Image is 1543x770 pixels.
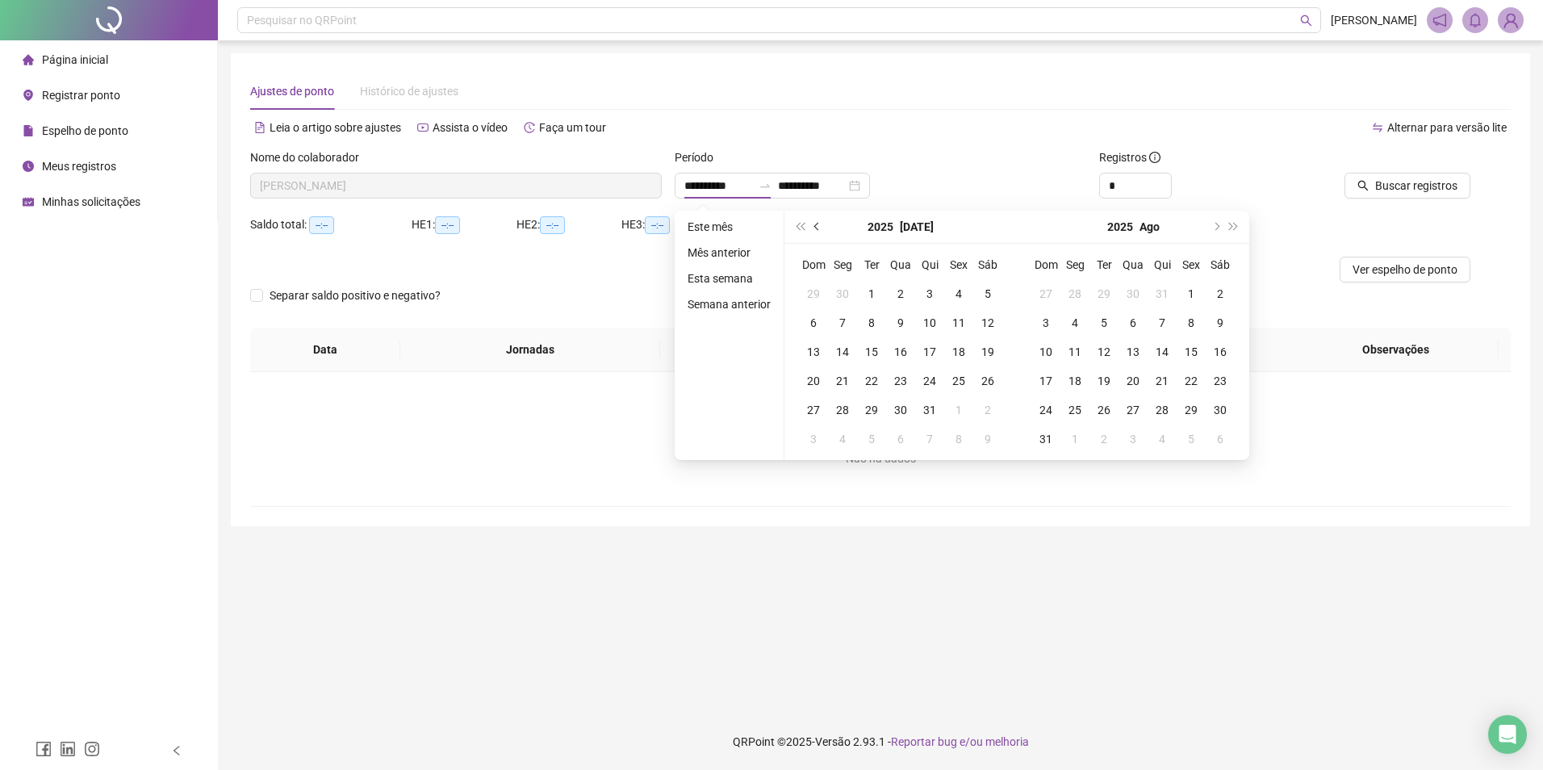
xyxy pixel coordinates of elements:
[1089,250,1119,279] th: Ter
[1357,180,1369,191] span: search
[978,371,997,391] div: 26
[915,395,944,425] td: 2025-07-31
[944,366,973,395] td: 2025-07-25
[1375,177,1457,195] span: Buscar registros
[920,429,939,449] div: 7
[920,371,939,391] div: 24
[828,366,857,395] td: 2025-07-21
[1094,342,1114,362] div: 12
[799,366,828,395] td: 2025-07-20
[978,400,997,420] div: 2
[1119,425,1148,454] td: 2025-09-03
[862,400,881,420] div: 29
[815,735,851,748] span: Versão
[1060,425,1089,454] td: 2025-09-01
[1353,261,1457,278] span: Ver espelho de ponto
[949,400,968,420] div: 1
[1152,371,1172,391] div: 21
[868,211,893,243] button: year panel
[1206,366,1235,395] td: 2025-08-23
[309,216,334,234] span: --:--
[1119,250,1148,279] th: Qua
[1331,11,1417,29] span: [PERSON_NAME]
[828,250,857,279] th: Seg
[833,400,852,420] div: 28
[920,342,939,362] div: 17
[1089,308,1119,337] td: 2025-08-05
[1211,429,1230,449] div: 6
[799,250,828,279] th: Dom
[828,395,857,425] td: 2025-07-28
[360,85,458,98] span: Histórico de ajustes
[949,284,968,303] div: 4
[1177,425,1206,454] td: 2025-09-05
[1148,337,1177,366] td: 2025-08-14
[799,425,828,454] td: 2025-08-03
[900,211,934,243] button: month panel
[1148,425,1177,454] td: 2025-09-04
[833,313,852,333] div: 7
[260,174,652,198] span: VICTOR ANDRADE SOUZA
[1036,284,1056,303] div: 27
[1152,284,1172,303] div: 31
[171,745,182,756] span: left
[1148,366,1177,395] td: 2025-08-21
[1344,173,1470,199] button: Buscar registros
[1206,308,1235,337] td: 2025-08-09
[1181,284,1201,303] div: 1
[42,89,120,102] span: Registrar ponto
[1119,337,1148,366] td: 2025-08-13
[1065,371,1085,391] div: 18
[1036,429,1056,449] div: 31
[1065,313,1085,333] div: 4
[1060,308,1089,337] td: 2025-08-04
[1094,313,1114,333] div: 5
[804,342,823,362] div: 13
[1031,425,1060,454] td: 2025-08-31
[1119,366,1148,395] td: 2025-08-20
[1148,395,1177,425] td: 2025-08-28
[886,250,915,279] th: Qua
[540,216,565,234] span: --:--
[862,342,881,362] div: 15
[891,735,1029,748] span: Reportar bug e/ou melhoria
[218,714,1543,770] footer: QRPoint © 2025 - 2.93.1 -
[886,425,915,454] td: 2025-08-06
[1300,15,1312,27] span: search
[862,284,881,303] div: 1
[833,284,852,303] div: 30
[1206,250,1235,279] th: Sáb
[886,395,915,425] td: 2025-07-30
[828,308,857,337] td: 2025-07-07
[1119,308,1148,337] td: 2025-08-06
[23,196,34,207] span: schedule
[978,342,997,362] div: 19
[1211,284,1230,303] div: 2
[915,337,944,366] td: 2025-07-17
[1094,284,1114,303] div: 29
[1206,211,1224,243] button: next-year
[973,425,1002,454] td: 2025-08-09
[1065,284,1085,303] div: 28
[263,287,447,304] span: Separar saldo positivo e negativo?
[1036,400,1056,420] div: 24
[891,342,910,362] div: 16
[1089,395,1119,425] td: 2025-08-26
[920,313,939,333] div: 10
[1206,425,1235,454] td: 2025-09-06
[1031,250,1060,279] th: Dom
[1119,279,1148,308] td: 2025-07-30
[978,284,997,303] div: 5
[828,279,857,308] td: 2025-06-30
[1089,279,1119,308] td: 2025-07-29
[1294,328,1499,372] th: Observações
[1499,8,1523,32] img: 90665
[944,308,973,337] td: 2025-07-11
[833,429,852,449] div: 4
[1177,366,1206,395] td: 2025-08-22
[891,313,910,333] div: 9
[1089,425,1119,454] td: 2025-09-02
[857,395,886,425] td: 2025-07-29
[417,122,429,133] span: youtube
[886,308,915,337] td: 2025-07-09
